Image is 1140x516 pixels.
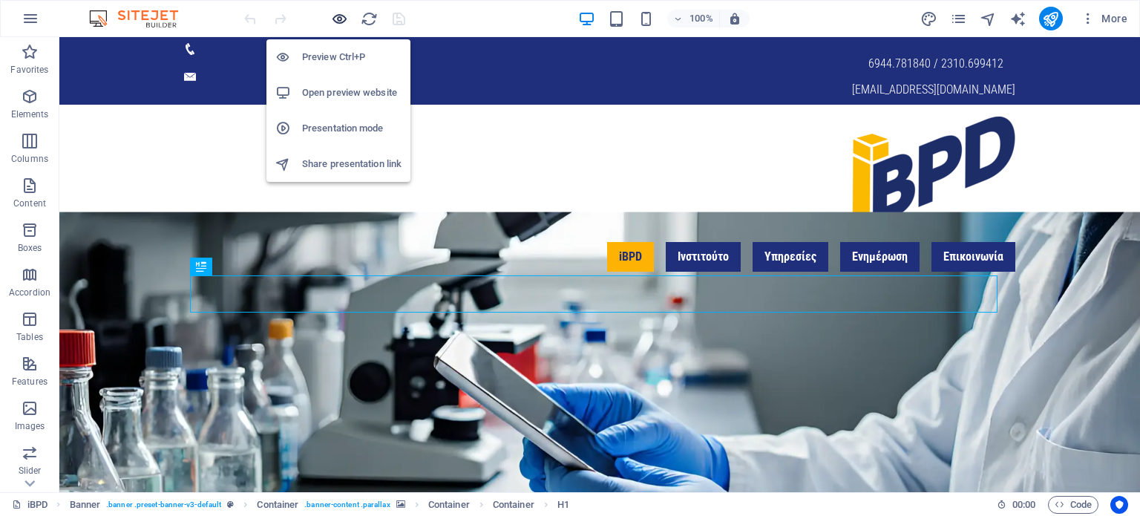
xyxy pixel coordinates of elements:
span: 00 00 [1012,496,1035,514]
p: Elements [11,108,49,120]
i: On resize automatically adjust zoom level to fit chosen device. [728,12,741,25]
a: Click to cancel selection. Double-click to open Pages [12,496,47,514]
i: Pages (Ctrl+Alt+S) [950,10,967,27]
p: Features [12,376,47,388]
h6: Preview Ctrl+P [302,48,402,66]
p: Images [15,420,45,432]
nav: breadcrumb [70,496,570,514]
button: design [920,10,938,27]
i: This element is a customizable preset [227,500,234,509]
button: Code [1048,496,1098,514]
span: Click to select. Double-click to edit [257,496,298,514]
i: This element contains a background [396,500,405,509]
span: : [1023,499,1025,510]
p: Content [13,197,46,209]
p: Columns [11,153,48,165]
span: . banner-content .parallax [304,496,390,514]
span: 6944.781840 / 2310.699412 [809,19,944,33]
header: Header [113,68,968,246]
button: More [1075,7,1133,30]
span: More [1081,11,1127,26]
i: Navigator [980,10,997,27]
a: [EMAIL_ADDRESS][DOMAIN_NAME] [793,45,956,59]
i: AI Writer [1009,10,1026,27]
h6: Session time [997,496,1036,514]
button: pages [950,10,968,27]
h6: 100% [689,10,713,27]
i: Design (Ctrl+Alt+Y) [920,10,937,27]
h6: Presentation mode [302,120,402,137]
button: Usercentrics [1110,496,1128,514]
i: Publish [1042,10,1059,27]
p: Boxes [18,242,42,254]
p: Slider [19,465,42,477]
button: reload [360,10,378,27]
p: Favorites [10,64,48,76]
span: Click to select. Double-click to edit [557,496,569,514]
h6: Open preview website [302,84,402,102]
span: Click to select. Double-click to edit [70,496,101,514]
p: Tables [16,331,43,343]
span: Code [1055,496,1092,514]
span: Click to select. Double-click to edit [493,496,534,514]
span: Click to select. Double-click to edit [428,496,470,514]
p: Accordion [9,287,50,298]
button: 100% [667,10,720,27]
button: publish [1039,7,1063,30]
img: Editor Logo [85,10,197,27]
span: . banner .preset-banner-v3-default [106,496,221,514]
button: navigator [980,10,997,27]
h6: Share presentation link [302,155,402,173]
button: text_generator [1009,10,1027,27]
